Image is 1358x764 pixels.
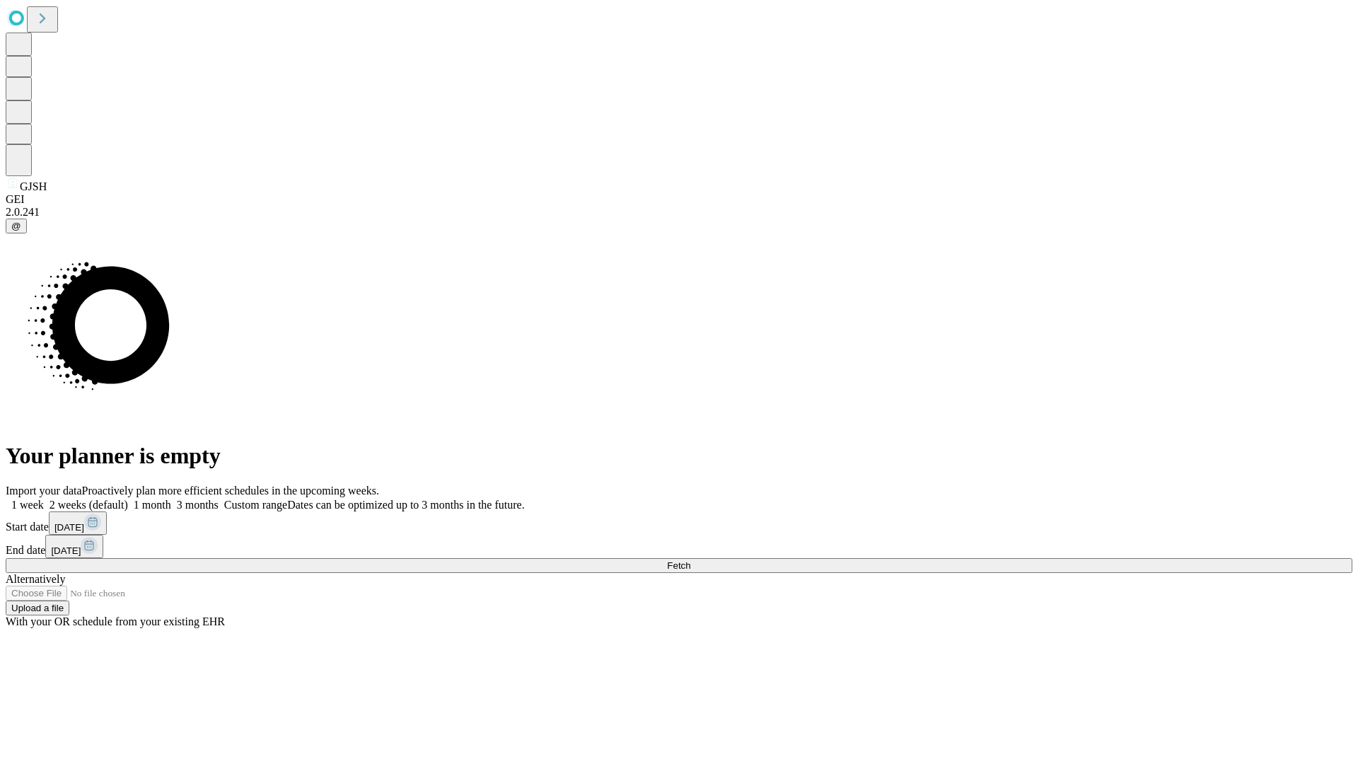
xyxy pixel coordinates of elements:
span: Import your data [6,485,82,497]
div: 2.0.241 [6,206,1352,219]
span: @ [11,221,21,231]
span: Proactively plan more efficient schedules in the upcoming weeks. [82,485,379,497]
span: GJSH [20,180,47,192]
span: Dates can be optimized up to 3 months in the future. [287,499,524,511]
span: Custom range [224,499,287,511]
span: 2 weeks (default) [50,499,128,511]
button: Fetch [6,558,1352,573]
span: Alternatively [6,573,65,585]
div: End date [6,535,1352,558]
span: Fetch [667,560,690,571]
span: 1 month [134,499,171,511]
span: [DATE] [51,545,81,556]
button: [DATE] [45,535,103,558]
button: Upload a file [6,601,69,615]
span: With your OR schedule from your existing EHR [6,615,225,627]
span: [DATE] [54,522,84,533]
button: @ [6,219,27,233]
span: 3 months [177,499,219,511]
div: Start date [6,511,1352,535]
h1: Your planner is empty [6,443,1352,469]
button: [DATE] [49,511,107,535]
div: GEI [6,193,1352,206]
span: 1 week [11,499,44,511]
